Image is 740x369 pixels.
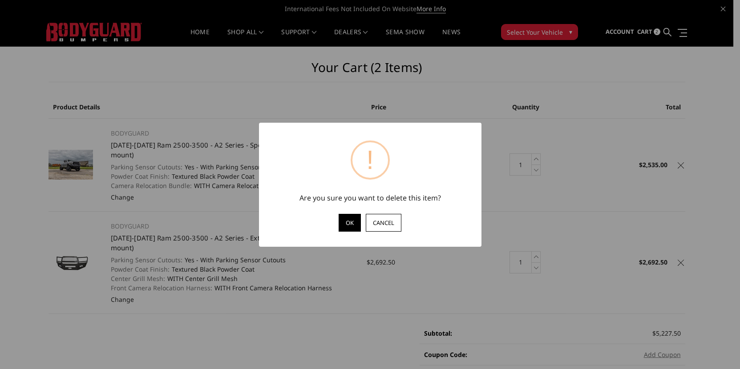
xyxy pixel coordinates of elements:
[366,214,401,232] button: Cancel
[696,326,740,369] iframe: Chat Widget
[339,214,361,232] button: OK
[268,193,473,203] div: Are you sure you want to delete this item?
[351,140,390,180] div: !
